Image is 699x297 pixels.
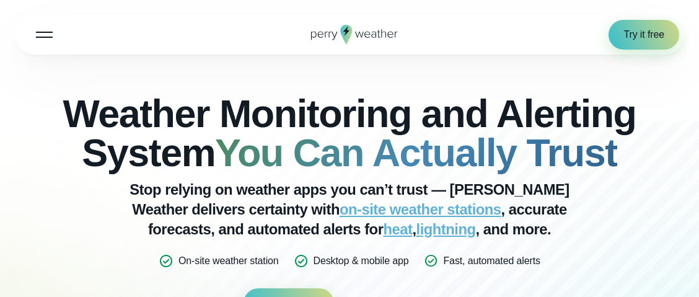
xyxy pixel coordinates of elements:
a: on-site weather stations [340,201,501,218]
a: heat [383,221,412,237]
p: On-site weather station [178,254,279,268]
a: lightning [416,221,476,237]
h2: Weather Monitoring and Alerting System [15,94,684,172]
p: Fast, automated alerts [443,254,540,268]
span: Try it free [623,27,664,42]
p: Stop relying on weather apps you can’t trust — [PERSON_NAME] Weather delivers certainty with , ac... [102,180,597,239]
p: Desktop & mobile app [314,254,409,268]
a: Try it free [609,20,679,50]
strong: You Can Actually Trust [215,131,617,174]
